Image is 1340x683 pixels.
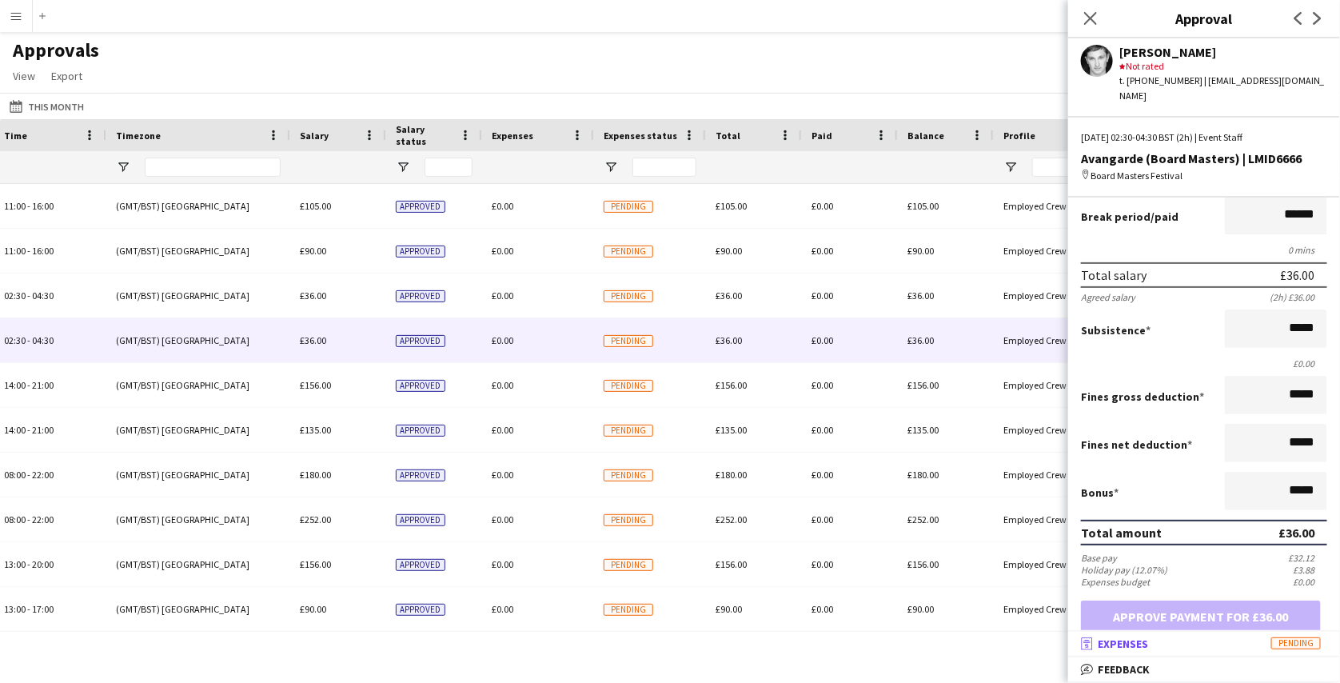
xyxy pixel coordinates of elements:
[1098,662,1150,677] span: Feedback
[632,158,696,177] input: Expenses status Filter Input
[1003,424,1067,436] span: Employed Crew
[396,604,445,616] span: Approved
[1081,552,1117,564] div: Base pay
[32,424,54,436] span: 21:00
[604,469,653,481] span: Pending
[604,130,677,142] span: Expenses status
[1003,290,1067,302] span: Employed Crew
[32,558,54,570] span: 20:00
[300,334,326,346] span: £36.00
[1081,291,1135,303] div: Agreed salary
[396,425,445,437] span: Approved
[604,335,653,347] span: Pending
[604,425,653,437] span: Pending
[907,130,944,142] span: Balance
[32,379,54,391] span: 21:00
[300,379,331,391] span: £156.00
[106,184,290,228] div: (GMT/BST) [GEOGRAPHIC_DATA]
[4,379,26,391] span: 14:00
[716,558,747,570] span: £156.00
[492,603,513,615] span: £0.00
[1003,513,1067,525] span: Employed Crew
[396,160,410,174] button: Open Filter Menu
[396,514,445,526] span: Approved
[32,334,54,346] span: 04:30
[116,160,130,174] button: Open Filter Menu
[1081,564,1167,576] div: Holiday pay (12.07%)
[116,130,161,142] span: Timezone
[1003,558,1067,570] span: Employed Crew
[4,424,26,436] span: 14:00
[1081,244,1327,256] div: 0 mins
[106,363,290,407] div: (GMT/BST) [GEOGRAPHIC_DATA]
[1081,130,1327,145] div: [DATE] 02:30-04:30 BST (2h) | Event Staff
[604,604,653,616] span: Pending
[907,200,939,212] span: £105.00
[604,290,653,302] span: Pending
[812,130,832,142] span: Paid
[492,379,513,391] span: £0.00
[32,513,54,525] span: 22:00
[300,130,329,142] span: Salary
[396,201,445,213] span: Approved
[27,379,30,391] span: -
[6,97,87,116] button: This Month
[492,513,513,525] span: £0.00
[716,334,742,346] span: £36.00
[1003,130,1035,142] span: Profile
[1003,603,1067,615] span: Employed Crew
[1081,210,1151,224] span: Break period
[604,559,653,571] span: Pending
[4,513,26,525] span: 08:00
[812,334,833,346] span: £0.00
[1081,525,1162,541] div: Total amount
[4,200,26,212] span: 11:00
[106,408,290,452] div: (GMT/BST) [GEOGRAPHIC_DATA]
[1081,210,1178,224] label: /paid
[300,558,331,570] span: £156.00
[396,290,445,302] span: Approved
[106,587,290,631] div: (GMT/BST) [GEOGRAPHIC_DATA]
[4,469,26,481] span: 08:00
[907,245,934,257] span: £90.00
[716,200,747,212] span: £105.00
[907,290,934,302] span: £36.00
[106,318,290,362] div: (GMT/BST) [GEOGRAPHIC_DATA]
[1032,158,1096,177] input: Profile Filter Input
[1003,379,1067,391] span: Employed Crew
[425,158,473,177] input: Salary status Filter Input
[812,558,833,570] span: £0.00
[604,514,653,526] span: Pending
[812,469,833,481] span: £0.00
[716,424,747,436] span: £135.00
[106,632,290,676] div: (GMT/BST) [GEOGRAPHIC_DATA]
[27,200,30,212] span: -
[1119,74,1327,102] div: t. [PHONE_NUMBER] | [EMAIL_ADDRESS][DOMAIN_NAME]
[106,274,290,318] div: (GMT/BST) [GEOGRAPHIC_DATA]
[716,469,747,481] span: £180.00
[106,229,290,273] div: (GMT/BST) [GEOGRAPHIC_DATA]
[27,469,30,481] span: -
[1081,151,1327,166] div: Avangarde (Board Masters) | LMID6666
[604,380,653,392] span: Pending
[492,424,513,436] span: £0.00
[300,603,326,615] span: £90.00
[492,558,513,570] span: £0.00
[13,69,35,83] span: View
[1119,45,1327,59] div: [PERSON_NAME]
[106,497,290,541] div: (GMT/BST) [GEOGRAPHIC_DATA]
[1081,169,1327,183] div: Board Masters Festival
[907,424,939,436] span: £135.00
[812,200,833,212] span: £0.00
[907,379,939,391] span: £156.00
[300,245,326,257] span: £90.00
[492,469,513,481] span: £0.00
[1270,291,1327,303] div: (2h) £36.00
[812,290,833,302] span: £0.00
[4,290,26,302] span: 02:30
[716,603,742,615] span: £90.00
[1081,389,1204,404] label: Fines gross deduction
[106,453,290,497] div: (GMT/BST) [GEOGRAPHIC_DATA]
[1068,632,1340,656] mat-expansion-panel-header: ExpensesPending
[4,334,26,346] span: 02:30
